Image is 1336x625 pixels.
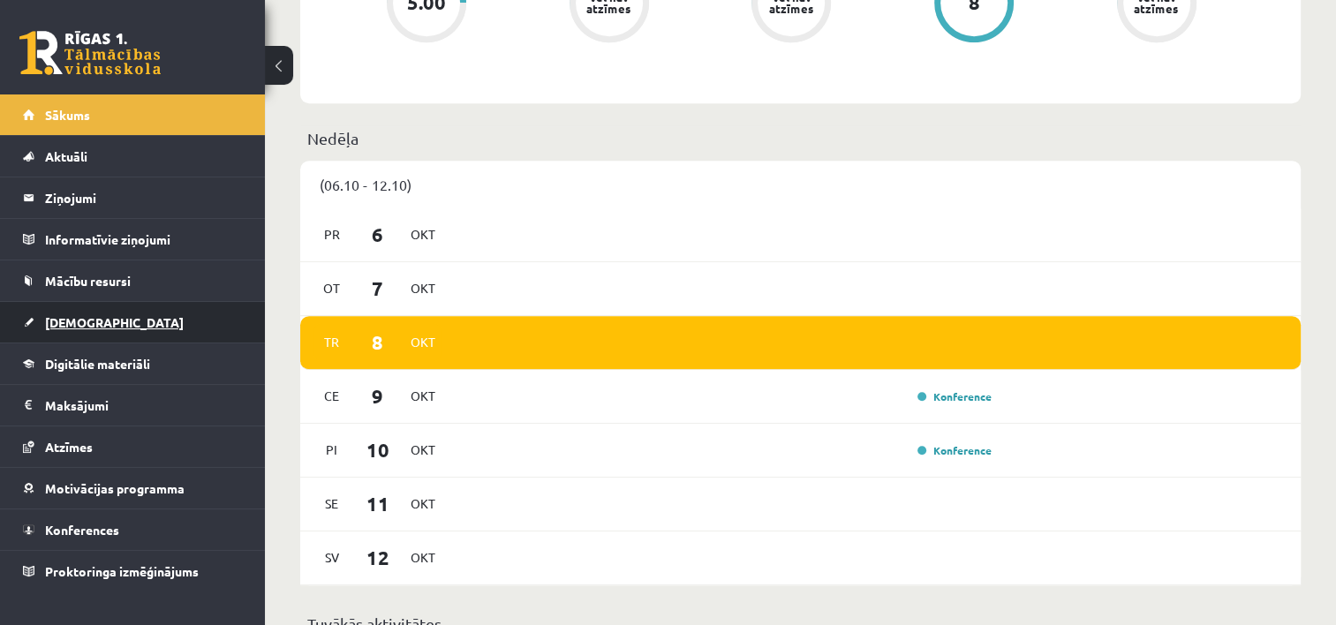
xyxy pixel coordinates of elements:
div: (06.10 - 12.10) [300,161,1301,208]
span: 11 [351,489,405,518]
a: Atzīmes [23,426,243,467]
span: Se [313,490,351,517]
span: Tr [313,328,351,356]
span: Okt [404,436,442,463]
span: 7 [351,274,405,303]
span: Sākums [45,107,90,123]
span: Okt [404,544,442,571]
a: Rīgas 1. Tālmācības vidusskola [19,31,161,75]
span: Okt [404,221,442,248]
a: Maksājumi [23,385,243,425]
a: Aktuāli [23,136,243,177]
span: Motivācijas programma [45,480,185,496]
span: Pi [313,436,351,463]
span: 12 [351,543,405,572]
span: Konferences [45,522,119,538]
span: Sv [313,544,351,571]
a: [DEMOGRAPHIC_DATA] [23,302,243,343]
span: Okt [404,382,442,410]
span: Okt [404,275,442,302]
a: Digitālie materiāli [23,343,243,384]
a: Motivācijas programma [23,468,243,508]
p: Nedēļa [307,126,1294,150]
a: Proktoringa izmēģinājums [23,551,243,591]
span: 6 [351,220,405,249]
span: Mācību resursi [45,273,131,289]
a: Konference [917,389,992,403]
a: Konferences [23,509,243,550]
span: 10 [351,435,405,464]
span: Okt [404,328,442,356]
span: 8 [351,328,405,357]
legend: Maksājumi [45,385,243,425]
legend: Ziņojumi [45,177,243,218]
a: Informatīvie ziņojumi [23,219,243,260]
span: Pr [313,221,351,248]
a: Konference [917,443,992,457]
span: [DEMOGRAPHIC_DATA] [45,314,184,330]
legend: Informatīvie ziņojumi [45,219,243,260]
a: Mācību resursi [23,260,243,301]
span: Digitālie materiāli [45,356,150,372]
span: 9 [351,381,405,410]
span: Okt [404,490,442,517]
span: Ot [313,275,351,302]
a: Ziņojumi [23,177,243,218]
span: Proktoringa izmēģinājums [45,563,199,579]
span: Aktuāli [45,148,87,164]
a: Sākums [23,94,243,135]
span: Ce [313,382,351,410]
span: Atzīmes [45,439,93,455]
